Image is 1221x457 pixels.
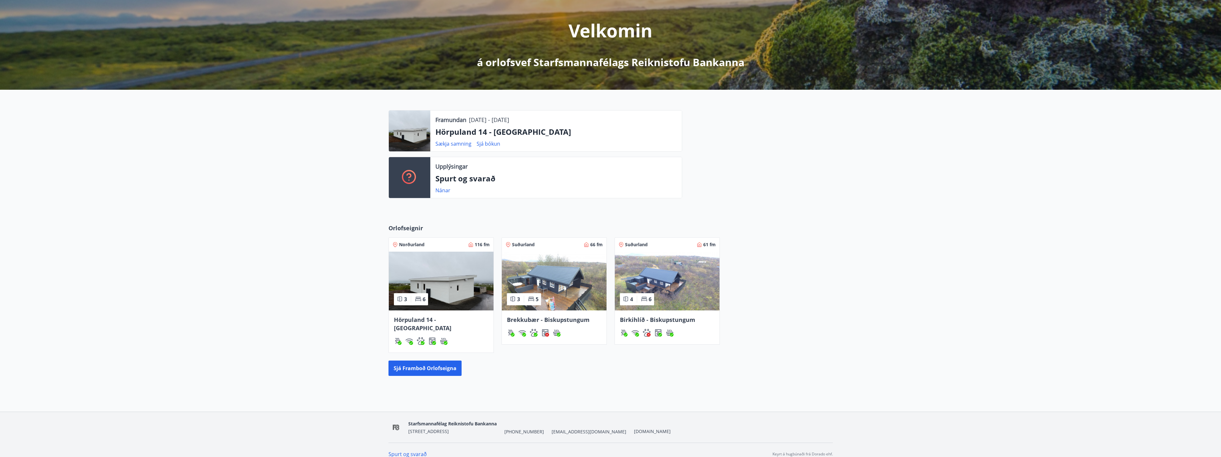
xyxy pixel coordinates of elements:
[631,329,639,337] img: HJRyFFsYp6qjeUYhR4dAD8CaCEsnIFYZ05miwXoh.svg
[654,329,662,337] img: Dl16BY4EX9PAW649lg1C3oBuIaAsR6QVDQBO2cTm.svg
[428,337,436,345] div: Þvottavél
[553,329,561,337] img: h89QDIuHlAdpqTriuIvuEWkTH976fOgBEOOeu1mi.svg
[417,337,425,345] img: pxcaIm5dSOV3FS4whs1soiYWTwFQvksT25a9J10C.svg
[552,429,626,435] span: [EMAIL_ADDRESS][DOMAIN_NAME]
[388,361,462,376] button: Sjá framboð orlofseigna
[440,337,448,345] div: Heitur pottur
[615,252,720,310] img: Paella dish
[417,337,425,345] div: Gæludýr
[477,140,500,147] a: Sjá bókun
[517,296,520,303] span: 3
[405,337,413,345] div: Þráðlaust net
[435,116,466,124] p: Framundan
[518,329,526,337] div: Þráðlaust net
[643,329,651,337] img: pxcaIm5dSOV3FS4whs1soiYWTwFQvksT25a9J10C.svg
[394,337,402,345] div: Gasgrill
[643,329,651,337] div: Gæludýr
[435,126,677,137] p: Hörpuland 14 - [GEOGRAPHIC_DATA]
[399,241,425,248] span: Norðurland
[518,329,526,337] img: HJRyFFsYp6qjeUYhR4dAD8CaCEsnIFYZ05miwXoh.svg
[630,296,633,303] span: 4
[634,428,671,434] a: [DOMAIN_NAME]
[625,241,648,248] span: Suðurland
[512,241,535,248] span: Suðurland
[404,296,407,303] span: 3
[428,337,436,345] img: Dl16BY4EX9PAW649lg1C3oBuIaAsR6QVDQBO2cTm.svg
[440,337,448,345] img: h89QDIuHlAdpqTriuIvuEWkTH976fOgBEOOeu1mi.svg
[666,329,674,337] img: h89QDIuHlAdpqTriuIvuEWkTH976fOgBEOOeu1mi.svg
[502,252,607,310] img: Paella dish
[423,296,426,303] span: 6
[530,329,538,337] img: pxcaIm5dSOV3FS4whs1soiYWTwFQvksT25a9J10C.svg
[388,224,423,232] span: Orlofseignir
[408,428,449,434] span: [STREET_ADDRESS]
[405,337,413,345] img: HJRyFFsYp6qjeUYhR4dAD8CaCEsnIFYZ05miwXoh.svg
[389,252,494,310] img: Paella dish
[654,329,662,337] div: Þvottavél
[703,241,716,248] span: 61 fm
[507,329,515,337] img: ZXjrS3QKesehq6nQAPjaRuRTI364z8ohTALB4wBr.svg
[435,162,468,171] p: Upplýsingar
[504,429,544,435] span: [PHONE_NUMBER]
[394,337,402,345] img: ZXjrS3QKesehq6nQAPjaRuRTI364z8ohTALB4wBr.svg
[631,329,639,337] div: Þráðlaust net
[649,296,652,303] span: 6
[469,116,509,124] p: [DATE] - [DATE]
[475,241,490,248] span: 116 fm
[394,316,451,332] span: Hörpuland 14 - [GEOGRAPHIC_DATA]
[541,329,549,337] div: Þvottavél
[536,296,539,303] span: 5
[620,329,628,337] div: Gasgrill
[590,241,603,248] span: 66 fm
[541,329,549,337] img: Dl16BY4EX9PAW649lg1C3oBuIaAsR6QVDQBO2cTm.svg
[435,173,677,184] p: Spurt og svarað
[620,329,628,337] img: ZXjrS3QKesehq6nQAPjaRuRTI364z8ohTALB4wBr.svg
[477,55,744,69] p: á orlofsvef Starfsmannafélags Reiknistofu Bankanna
[569,18,652,42] p: Velkomin
[507,316,590,324] span: Brekkubær - Biskupstungum
[530,329,538,337] div: Gæludýr
[388,421,403,434] img: OV1EhlUOk1MBP6hKKUJbuONPgxBdnInkXmzMisYS.png
[408,421,497,427] span: Starfsmannafélag Reiknistofu Bankanna
[620,316,695,324] span: Birkihlíð - Biskupstungum
[435,140,471,147] a: Sækja samning
[773,451,833,457] p: Keyrt á hugbúnaði frá Dorado ehf.
[435,187,450,194] a: Nánar
[507,329,515,337] div: Gasgrill
[666,329,674,337] div: Heitur pottur
[553,329,561,337] div: Heitur pottur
